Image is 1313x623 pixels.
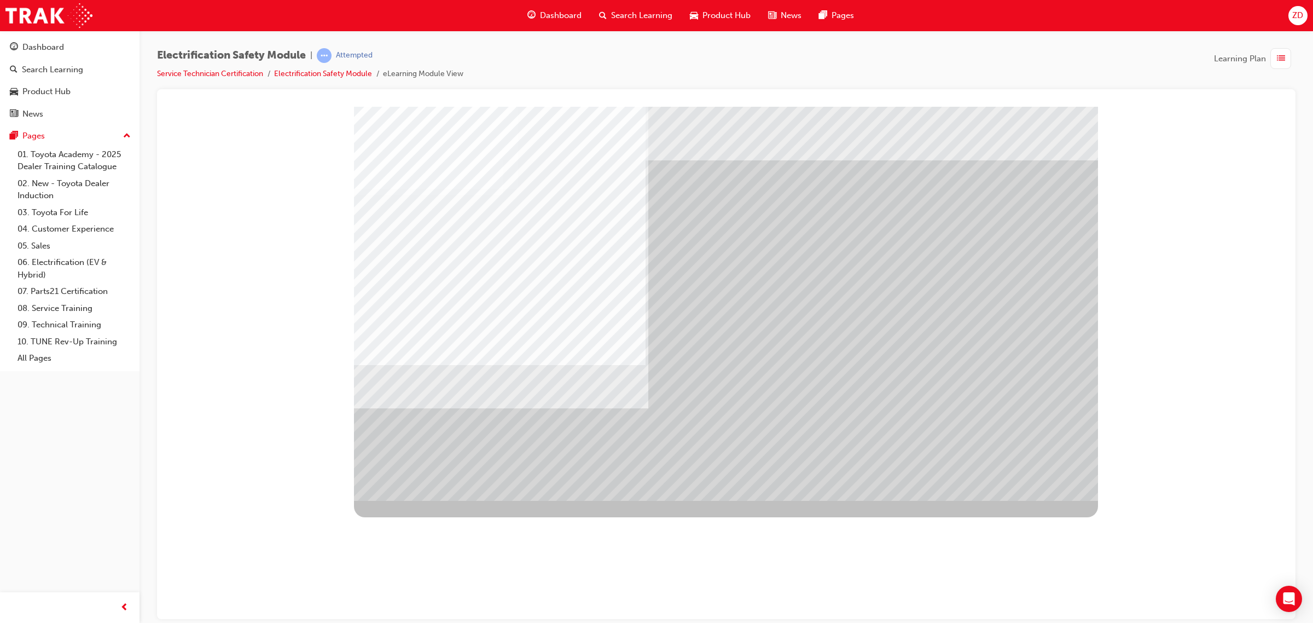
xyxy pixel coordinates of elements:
a: Product Hub [4,82,135,102]
a: News [4,104,135,124]
a: Service Technician Certification [157,69,263,78]
span: car-icon [690,9,698,22]
span: Electrification Safety Module [157,49,306,62]
button: Learning Plan [1214,48,1295,69]
li: eLearning Module View [383,68,463,80]
span: search-icon [10,65,18,75]
a: guage-iconDashboard [519,4,590,27]
span: Dashboard [540,9,582,22]
a: Electrification Safety Module [274,69,372,78]
span: Learning Plan [1214,53,1266,65]
span: guage-icon [527,9,536,22]
a: 02. New - Toyota Dealer Induction [13,175,135,204]
button: Pages [4,126,135,146]
span: news-icon [768,9,776,22]
a: 07. Parts21 Certification [13,283,135,300]
a: All Pages [13,350,135,367]
div: Attempted [336,50,373,61]
a: 09. Technical Training [13,316,135,333]
a: 10. TUNE Rev-Up Training [13,333,135,350]
a: pages-iconPages [810,4,863,27]
span: Search Learning [611,9,672,22]
a: search-iconSearch Learning [590,4,681,27]
span: guage-icon [10,43,18,53]
button: ZD [1288,6,1308,25]
span: pages-icon [819,9,827,22]
div: Pages [22,130,45,142]
a: 06. Electrification (EV & Hybrid) [13,254,135,283]
span: learningRecordVerb_ATTEMPT-icon [317,48,332,63]
a: car-iconProduct Hub [681,4,759,27]
span: News [781,9,801,22]
span: search-icon [599,9,607,22]
div: News [22,108,43,120]
span: pages-icon [10,131,18,141]
a: 01. Toyota Academy - 2025 Dealer Training Catalogue [13,146,135,175]
img: Trak [5,3,92,28]
div: Open Intercom Messenger [1276,586,1302,612]
a: 04. Customer Experience [13,221,135,238]
span: | [310,49,312,62]
div: Product Hub [22,85,71,98]
span: Product Hub [702,9,751,22]
a: Dashboard [4,37,135,57]
span: ZD [1292,9,1303,22]
span: prev-icon [120,601,129,615]
span: list-icon [1277,52,1285,66]
span: car-icon [10,87,18,97]
span: news-icon [10,109,18,119]
a: 03. Toyota For Life [13,204,135,221]
a: 05. Sales [13,238,135,255]
a: news-iconNews [759,4,810,27]
a: 08. Service Training [13,300,135,317]
span: Pages [832,9,854,22]
span: up-icon [123,129,131,143]
a: Search Learning [4,60,135,80]
button: DashboardSearch LearningProduct HubNews [4,35,135,126]
div: Search Learning [22,64,83,76]
div: Dashboard [22,41,64,54]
